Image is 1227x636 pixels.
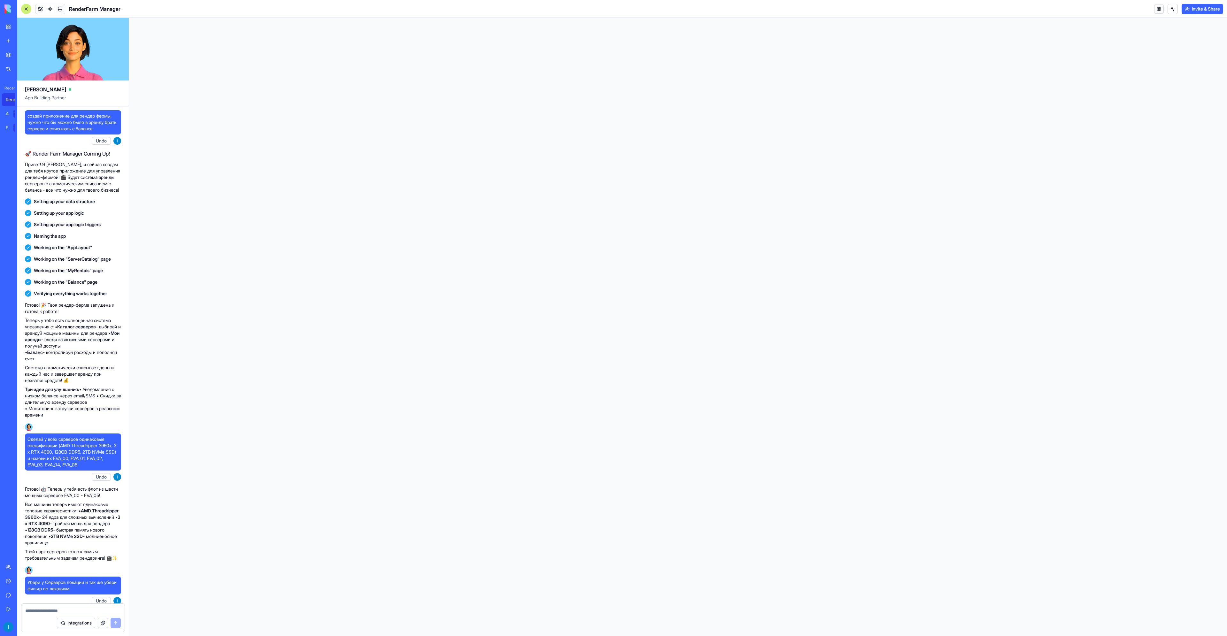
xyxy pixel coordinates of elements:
[34,244,92,251] span: Working on the "AppLayout"
[25,317,121,362] p: Теперь у тебя есть полноценная система управления с: • - выбирай и арендуй мощные машины для ренд...
[34,210,84,216] span: Setting up your app logic
[6,111,9,117] div: AI Logo Generator
[25,95,121,106] span: App Building Partner
[13,124,24,132] div: TRY
[34,233,66,239] span: Naming the app
[25,387,79,392] strong: Три идеи для улучшения:
[113,137,121,145] img: ACg8ocJpqZpeqNvIvOnDH480diFMdo46Vgz4ObN2EO1Rqec3p6G7AA=s96-c
[13,110,24,118] div: TRY
[25,302,121,315] p: Готово! 🎉 Твоя рендер-ферма запущена и готова к работе!
[34,267,103,274] span: Working on the "MyRentals" page
[92,597,111,605] button: Undo
[113,473,121,481] img: ACg8ocJpqZpeqNvIvOnDH480diFMdo46Vgz4ObN2EO1Rqec3p6G7AA=s96-c
[34,279,97,285] span: Working on the "Balance" page
[25,486,121,499] p: Готово! 🤖 Теперь у тебя есть флот из шести мощных серверов EVA_00 - EVA_05!
[25,548,121,561] p: Твой парк серверов готов к самым требовательным задачам рендеринга! 🎬✨
[25,364,121,384] p: Система автоматически списывает деньги каждый час и завершает аренду при нехватке средств! 💰
[2,93,27,106] a: RenderFarm Manager
[25,501,121,546] p: Все машины теперь имеют одинаковые топовые характеристики: • - 24 ядра для сложных вычислений • -...
[25,566,33,574] img: Ella_00000_wcx2te.png
[27,436,119,468] span: Сделай у всех серверов одинаковые спецификации (AMD Threadripper 3960x, 3 x RTX 4090, 128GB DDR5,...
[27,579,119,592] span: Убери у Серверов локации и так же убери фильтр по лакациям
[92,137,111,145] button: Undo
[51,533,83,539] strong: 2TB NVMe SSD
[4,4,44,13] img: logo
[34,198,95,205] span: Setting up your data structure
[6,96,24,103] div: RenderFarm Manager
[34,256,111,262] span: Working on the "ServerCatalog" page
[25,423,33,431] img: Ella_00000_wcx2te.png
[2,121,27,134] a: Feedback FormTRY
[2,86,15,91] span: Recent
[27,349,43,355] strong: Баланс
[3,622,13,632] img: ACg8ocJpqZpeqNvIvOnDH480diFMdo46Vgz4ObN2EO1Rqec3p6G7AA=s96-c
[6,125,9,131] div: Feedback Form
[27,527,53,533] strong: 128GB DDR5
[57,324,96,329] strong: Каталог серверов
[113,597,121,605] img: ACg8ocJpqZpeqNvIvOnDH480diFMdo46Vgz4ObN2EO1Rqec3p6G7AA=s96-c
[34,221,101,228] span: Setting up your app logic triggers
[27,113,119,132] span: создай приложение для рендер фермы, нужно что бы можно было в аренду брать сервера и списывать с ...
[57,618,95,628] button: Integrations
[69,5,120,13] span: RenderFarm Manager
[25,161,121,193] p: Привет! Я [PERSON_NAME], и сейчас создам для тебя крутое приложение для управления рендер-фермой!...
[1182,4,1223,14] button: Invite & Share
[92,473,111,481] button: Undo
[25,386,121,418] p: • Уведомления о низком балансе через email/SMS • Скидки за длительную аренду серверов • Мониторин...
[34,290,107,297] span: Verifying everything works together
[2,107,27,120] a: AI Logo GeneratorTRY
[25,150,121,157] h2: 🚀 Render Farm Manager Coming Up!
[25,86,66,93] span: [PERSON_NAME]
